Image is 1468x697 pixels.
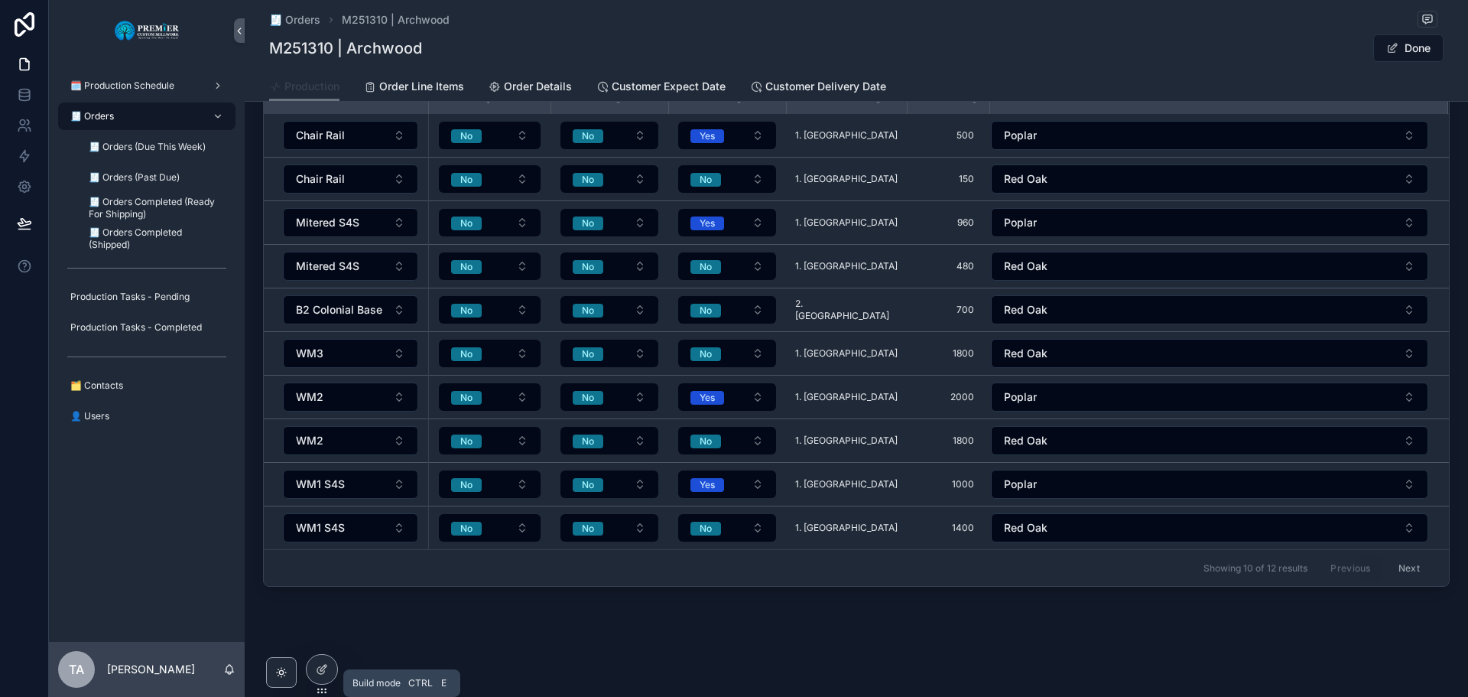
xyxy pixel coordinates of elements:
[916,167,980,191] a: 150
[296,346,323,361] span: WM3
[991,426,1428,455] button: Select Button
[678,122,776,149] button: Select Button
[460,304,473,318] div: No
[460,522,473,536] div: No
[560,470,659,499] a: Select Button
[700,304,712,318] div: No
[282,164,419,194] a: Select Button
[700,391,715,405] div: Yes
[560,122,658,149] button: Select Button
[283,121,418,150] button: Select Button
[283,252,418,281] button: Select Button
[916,123,980,148] a: 500
[1004,302,1047,318] span: Red Oak
[70,110,114,122] span: 🧾 Orders
[560,252,658,280] button: Select Button
[58,372,235,399] a: 🗂️ Contacts
[795,260,898,272] a: 1. [GEOGRAPHIC_DATA]
[76,133,235,161] a: 🧾 Orders (Due This Week)
[89,226,220,251] span: 🧾 Orders Completed (Shipped)
[58,72,235,99] a: 🗓️ Production Schedule
[438,164,542,194] a: Select Button
[922,391,974,403] span: 2000
[282,425,419,456] a: Select Button
[283,295,418,324] button: Select Button
[990,207,1429,238] a: Select Button
[283,383,418,412] button: Select Button
[439,209,541,236] button: Select Button
[1004,171,1047,187] span: Red Oak
[296,477,345,492] span: WM1 S4S
[991,295,1428,324] button: Select Button
[795,129,898,142] a: 1. [GEOGRAPHIC_DATA]
[504,79,572,94] span: Order Details
[352,677,401,689] span: Build mode
[1373,34,1444,62] button: Done
[283,164,418,194] button: Select Button
[296,389,323,405] span: WM2
[700,173,712,187] div: No
[916,298,980,322] a: 700
[582,173,594,187] div: No
[1388,556,1431,580] button: Next
[560,121,659,150] a: Select Button
[991,470,1428,499] button: Select Button
[916,472,980,497] a: 1000
[283,470,418,499] button: Select Button
[677,339,777,368] a: Select Button
[89,141,206,153] span: 🧾 Orders (Due This Week)
[489,73,572,103] a: Order Details
[991,383,1428,412] button: Select Button
[460,391,473,405] div: No
[282,295,419,325] a: Select Button
[795,217,898,229] span: 1. [GEOGRAPHIC_DATA]
[560,340,658,367] button: Select Button
[282,382,419,412] a: Select Button
[58,314,235,341] a: Production Tasks - Completed
[296,171,345,187] span: Chair Rail
[439,165,541,193] button: Select Button
[678,383,776,411] button: Select Button
[922,478,974,490] span: 1000
[582,260,594,274] div: No
[342,12,450,28] a: M251310 | Archwood
[991,121,1428,150] button: Select Button
[70,410,109,422] span: 👤 Users
[438,470,542,499] a: Select Button
[560,513,659,542] a: Select Button
[678,209,776,236] button: Select Button
[990,338,1429,369] a: Select Button
[282,120,419,151] a: Select Button
[460,217,473,230] div: No
[700,217,715,230] div: Yes
[560,427,658,454] button: Select Button
[296,215,359,230] span: Mitered S4S
[678,296,776,324] button: Select Button
[795,435,898,447] span: 1. [GEOGRAPHIC_DATA]
[438,208,542,237] a: Select Button
[677,121,777,150] a: Select Button
[677,164,777,194] a: Select Button
[438,252,542,281] a: Select Button
[582,304,594,318] div: No
[296,302,382,318] span: B2 Colonial Base
[560,471,658,498] button: Select Button
[460,173,473,187] div: No
[1004,477,1037,492] span: Poplar
[1004,346,1047,361] span: Red Oak
[89,196,220,220] span: 🧾 Orders Completed (Ready For Shipping)
[76,225,235,252] a: 🧾 Orders Completed (Shipped)
[70,321,202,334] span: Production Tasks - Completed
[677,295,777,324] a: Select Button
[922,304,974,316] span: 700
[991,252,1428,281] button: Select Button
[765,79,886,94] span: Customer Delivery Date
[438,513,542,542] a: Select Button
[990,513,1429,543] a: Select Button
[296,128,345,143] span: Chair Rail
[460,129,473,143] div: No
[990,295,1429,325] a: Select Button
[76,194,235,222] a: 🧾 Orders Completed (Ready For Shipping)
[922,435,974,447] span: 1800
